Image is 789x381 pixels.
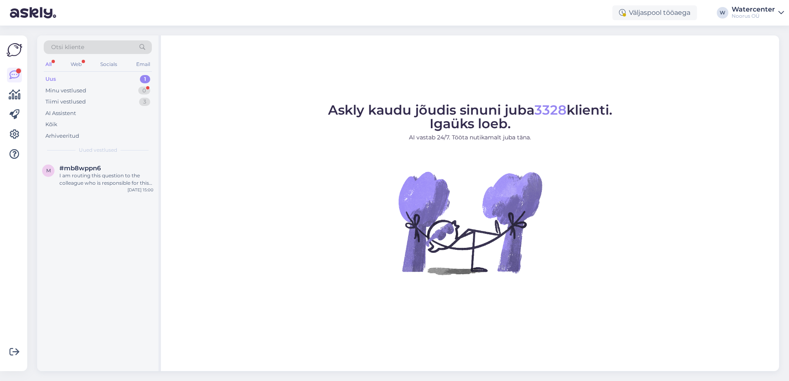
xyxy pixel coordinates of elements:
[45,132,79,140] div: Arhiveeritud
[45,109,76,118] div: AI Assistent
[69,59,83,70] div: Web
[612,5,697,20] div: Väljaspool tööaega
[135,59,152,70] div: Email
[128,187,154,193] div: [DATE] 15:00
[328,102,612,132] span: Askly kaudu jõudis sinuni juba klienti. Igaüks loeb.
[59,165,101,172] span: #mb8wppn6
[328,133,612,142] p: AI vastab 24/7. Tööta nutikamalt juba täna.
[138,87,150,95] div: 0
[140,75,150,83] div: 1
[46,167,51,174] span: m
[51,43,84,52] span: Otsi kliente
[45,87,86,95] div: Minu vestlused
[717,7,728,19] div: W
[79,146,117,154] span: Uued vestlused
[732,13,775,19] div: Noorus OÜ
[732,6,784,19] a: WatercenterNoorus OÜ
[45,120,57,129] div: Kõik
[44,59,53,70] div: All
[45,75,56,83] div: Uus
[534,102,567,118] span: 3328
[732,6,775,13] div: Watercenter
[7,42,22,58] img: Askly Logo
[45,98,86,106] div: Tiimi vestlused
[396,148,544,297] img: No Chat active
[139,98,150,106] div: 3
[59,172,154,187] div: I am routing this question to the colleague who is responsible for this topic. The reply might ta...
[99,59,119,70] div: Socials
